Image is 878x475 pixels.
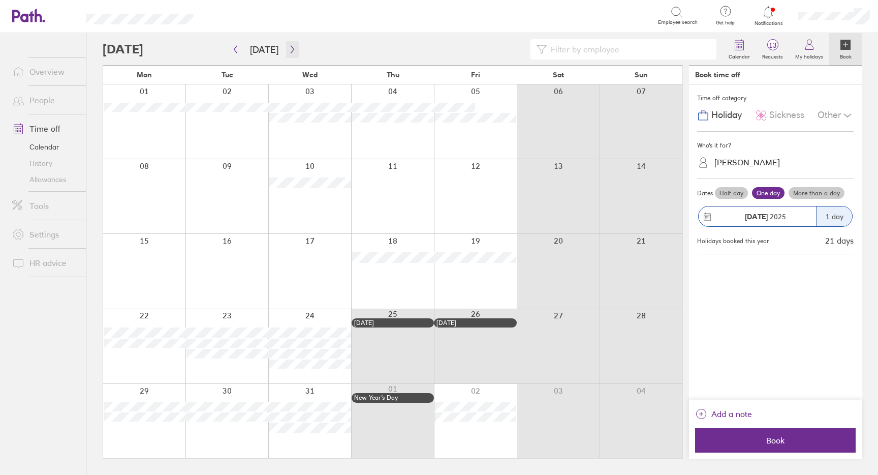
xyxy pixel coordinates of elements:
a: Overview [4,62,86,82]
div: Other [818,106,854,125]
a: Calendar [723,33,756,66]
a: Allowances [4,171,86,188]
span: Thu [387,71,399,79]
span: Mon [137,71,152,79]
span: Employee search [658,19,698,25]
a: Settings [4,224,86,245]
div: 1 day [817,206,852,226]
a: 13Requests [756,33,789,66]
span: Holiday [711,110,742,121]
div: Holidays booked this year [697,237,769,245]
button: Book [695,428,856,453]
span: Tue [222,71,233,79]
label: More than a day [789,187,844,199]
label: My holidays [789,51,829,60]
a: My holidays [789,33,829,66]
a: Calendar [4,139,86,155]
div: [PERSON_NAME] [714,158,780,167]
label: Half day [715,187,748,199]
span: Sat [553,71,564,79]
div: [DATE] [354,319,432,326]
label: One day [752,187,785,199]
div: New Year’s Day [354,394,432,401]
span: Get help [709,20,742,26]
span: Add a note [711,406,752,422]
button: Add a note [695,406,752,422]
div: 21 days [825,236,854,245]
label: Requests [756,51,789,60]
input: Filter by employee [547,40,710,59]
label: Calendar [723,51,756,60]
label: Book [834,51,858,60]
a: History [4,155,86,171]
span: Sickness [769,110,804,121]
span: 13 [756,41,789,49]
a: HR advice [4,253,86,273]
span: Book [702,436,849,445]
span: Dates [697,190,713,197]
button: [DATE] 20251 day [697,201,854,232]
a: Book [829,33,862,66]
div: [DATE] [436,319,514,326]
div: Time off category [697,91,854,106]
a: People [4,90,86,110]
span: Notifications [752,20,785,26]
div: Search [221,11,247,20]
a: Time off [4,118,86,139]
div: Book time off [695,71,740,79]
a: Notifications [752,5,785,26]
a: Tools [4,196,86,216]
span: 2025 [745,213,786,221]
button: [DATE] [242,41,287,58]
span: Wed [302,71,318,79]
strong: [DATE] [745,212,768,221]
div: Who's it for? [697,138,854,153]
span: Fri [471,71,480,79]
span: Sun [635,71,648,79]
